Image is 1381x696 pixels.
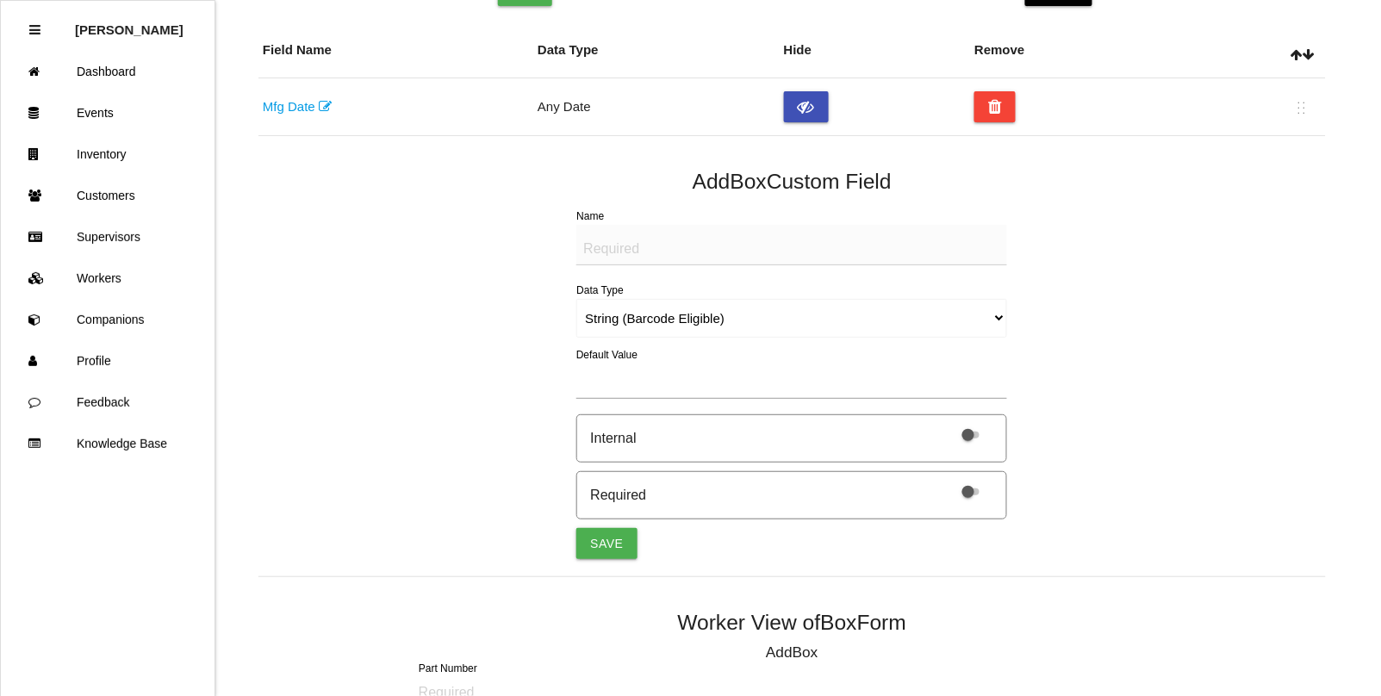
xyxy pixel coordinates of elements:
div: Internal [590,428,636,449]
td: Any Date [533,78,780,136]
th: Data Type [533,23,780,78]
div: Close [29,9,40,51]
div: Internal will hide field from customer view [576,414,1007,463]
a: Mfg Date [263,99,332,114]
div: Required will ensure answer is provided [576,471,1007,519]
label: Default Value [576,347,638,363]
th: Remove [970,23,1179,78]
th: Hide [780,23,971,78]
a: Dashboard [1,51,215,92]
label: Name [576,210,604,222]
h6: Add Box [419,644,1166,661]
a: Workers [1,258,215,299]
p: Rosie Blandino [75,9,184,37]
a: Supervisors [1,216,215,258]
a: Feedback [1,382,215,423]
h5: Add Box Custom Field [258,170,1326,193]
label: Part Number [419,662,477,677]
label: Data Type [576,284,623,296]
a: Knowledge Base [1,423,215,464]
a: Companions [1,299,215,340]
a: Inventory [1,134,215,175]
h5: Worker View of Box Form [258,611,1326,634]
div: Required [590,485,646,506]
button: Save [576,528,637,559]
a: Profile [1,340,215,382]
a: Events [1,92,215,134]
th: Field Name [258,23,533,78]
a: Customers [1,175,215,216]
